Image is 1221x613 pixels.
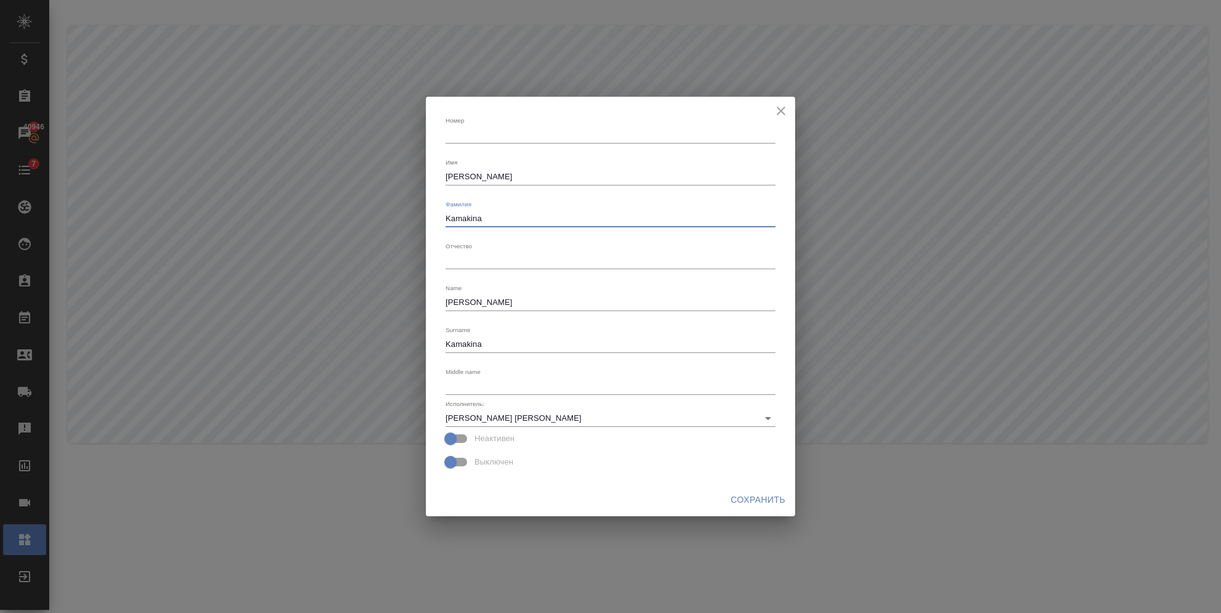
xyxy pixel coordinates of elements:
label: Номер [446,118,464,124]
label: Surname [446,327,470,333]
label: Исполнитель: [446,401,484,407]
span: Сохранить [731,492,785,508]
textarea: Kamakina [446,214,775,223]
textarea: [PERSON_NAME] [446,172,775,181]
label: Middle name [446,369,481,375]
textarea: Kamakina [446,339,775,349]
label: Имя [446,160,457,166]
textarea: [PERSON_NAME] [446,298,775,307]
label: Отчество [446,243,472,250]
label: Name [446,285,462,291]
span: Неактивен [474,432,514,445]
label: Фамилия [446,201,471,208]
button: Сохранить [726,489,790,511]
button: Open [759,410,777,427]
button: close [772,102,790,120]
span: Выключен [474,456,513,468]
